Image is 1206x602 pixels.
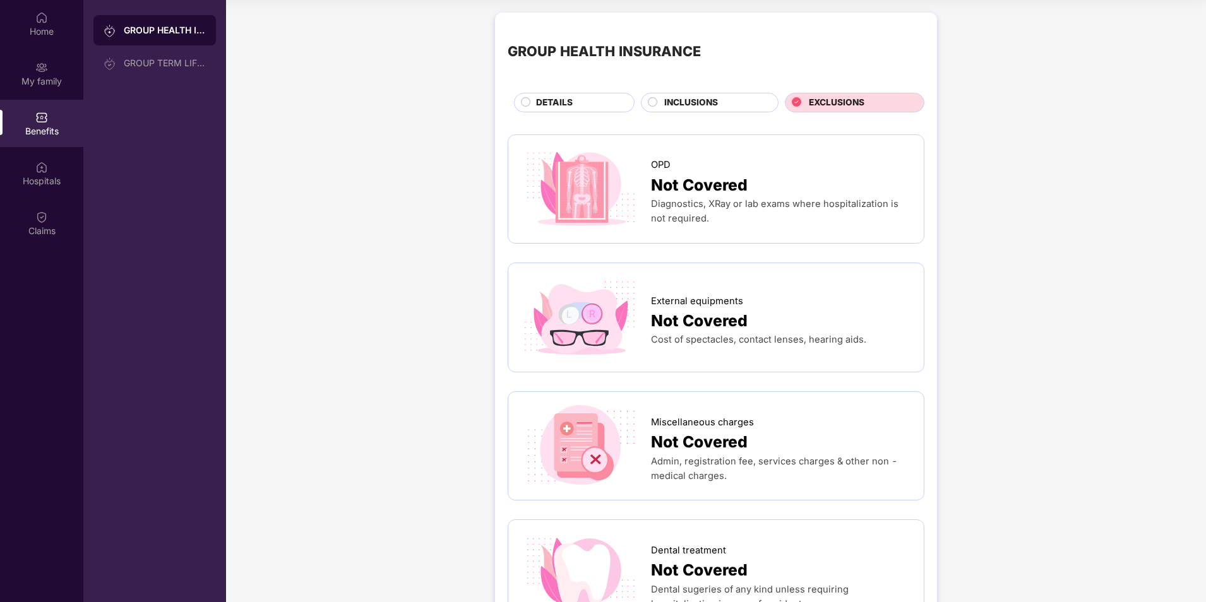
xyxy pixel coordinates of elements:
span: Diagnostics, XRay or lab exams where hospitalization is not required. [651,198,899,224]
img: svg+xml;base64,PHN2ZyB3aWR0aD0iMjAiIGhlaWdodD0iMjAiIHZpZXdCb3g9IjAgMCAyMCAyMCIgZmlsbD0ibm9uZSIgeG... [35,61,48,74]
span: Not Covered [651,558,748,582]
img: icon [521,404,640,488]
span: OPD [651,158,671,172]
span: Dental treatment [651,543,726,558]
span: Admin, registration fee, services charges & other non - medical charges. [651,456,897,481]
img: svg+xml;base64,PHN2ZyBpZD0iSG9zcGl0YWxzIiB4bWxucz0iaHR0cDovL3d3dy53My5vcmcvMjAwMC9zdmciIHdpZHRoPS... [35,161,48,174]
span: External equipments [651,294,743,309]
img: svg+xml;base64,PHN2ZyBpZD0iSG9tZSIgeG1sbnM9Imh0dHA6Ly93d3cudzMub3JnLzIwMDAvc3ZnIiB3aWR0aD0iMjAiIG... [35,11,48,24]
img: svg+xml;base64,PHN2ZyBpZD0iQ2xhaW0iIHhtbG5zPSJodHRwOi8vd3d3LnczLm9yZy8yMDAwL3N2ZyIgd2lkdGg9IjIwIi... [35,211,48,223]
span: INCLUSIONS [664,96,718,110]
img: svg+xml;base64,PHN2ZyB3aWR0aD0iMjAiIGhlaWdodD0iMjAiIHZpZXdCb3g9IjAgMCAyMCAyMCIgZmlsbD0ibm9uZSIgeG... [104,57,116,70]
span: DETAILS [536,96,573,110]
img: icon [521,148,640,231]
div: GROUP HEALTH INSURANCE [124,24,206,37]
span: Cost of spectacles, contact lenses, hearing aids. [651,334,866,345]
span: Not Covered [651,430,748,454]
div: GROUP TERM LIFE INSURANCE [124,58,206,68]
div: GROUP HEALTH INSURANCE [508,40,701,62]
span: Not Covered [651,173,748,198]
span: Miscellaneous charges [651,415,754,430]
span: Not Covered [651,309,748,333]
span: EXCLUSIONS [809,96,864,110]
img: svg+xml;base64,PHN2ZyBpZD0iQmVuZWZpdHMiIHhtbG5zPSJodHRwOi8vd3d3LnczLm9yZy8yMDAwL3N2ZyIgd2lkdGg9Ij... [35,111,48,124]
img: svg+xml;base64,PHN2ZyB3aWR0aD0iMjAiIGhlaWdodD0iMjAiIHZpZXdCb3g9IjAgMCAyMCAyMCIgZmlsbD0ibm9uZSIgeG... [104,25,116,37]
img: icon [521,276,640,359]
